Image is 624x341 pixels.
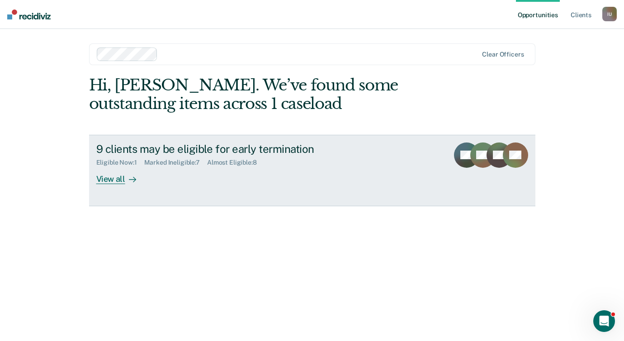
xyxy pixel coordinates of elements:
[207,159,264,166] div: Almost Eligible : 8
[89,135,535,206] a: 9 clients may be eligible for early terminationEligible Now:1Marked Ineligible:7Almost Eligible:8...
[96,142,414,156] div: 9 clients may be eligible for early termination
[482,51,524,58] div: Clear officers
[144,159,207,166] div: Marked Ineligible : 7
[96,159,144,166] div: Eligible Now : 1
[602,7,617,21] button: IU
[89,76,446,113] div: Hi, [PERSON_NAME]. We’ve found some outstanding items across 1 caseload
[602,7,617,21] div: I U
[96,166,147,184] div: View all
[7,9,51,19] img: Recidiviz
[593,310,615,332] iframe: Intercom live chat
